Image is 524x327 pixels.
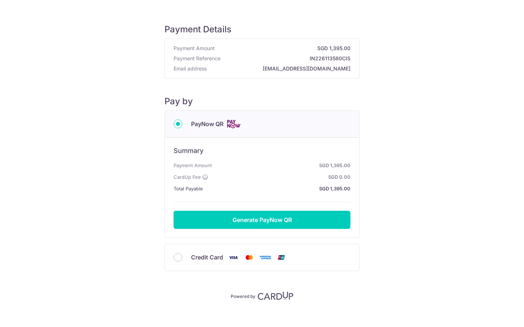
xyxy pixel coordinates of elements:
strong: SGD 1,395.00 [218,45,350,52]
span: Email address [174,65,207,72]
strong: SGD 1,395.00 [215,161,350,170]
strong: [EMAIL_ADDRESS][DOMAIN_NAME] [210,65,350,72]
span: PayNow QR [191,120,223,128]
span: CardUp Fee [174,173,201,181]
div: Credit Card Visa Mastercard American Express Union Pay [174,253,350,262]
img: CardUp [258,291,293,300]
span: Payment Amount [174,161,212,170]
span: Credit Card [191,253,223,262]
button: Generate PayNow QR [174,211,350,229]
img: Visa [226,253,241,262]
span: Total Payable [174,184,203,193]
h5: Pay by [164,96,360,107]
img: Mastercard [242,253,257,262]
img: Union Pay [274,253,289,262]
h6: Summary [174,146,350,155]
img: American Express [258,253,273,262]
h5: Payment Details [164,24,360,35]
strong: SGD 0.00 [211,173,350,181]
strong: IN226113580CIS [223,55,350,62]
div: PayNow QR Cards logo [174,120,350,129]
img: Cards logo [226,120,241,129]
span: Payment Reference [174,55,221,62]
p: Powered by [231,292,255,299]
span: Payment Amount [174,45,215,52]
strong: SGD 1,395.00 [206,184,350,193]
